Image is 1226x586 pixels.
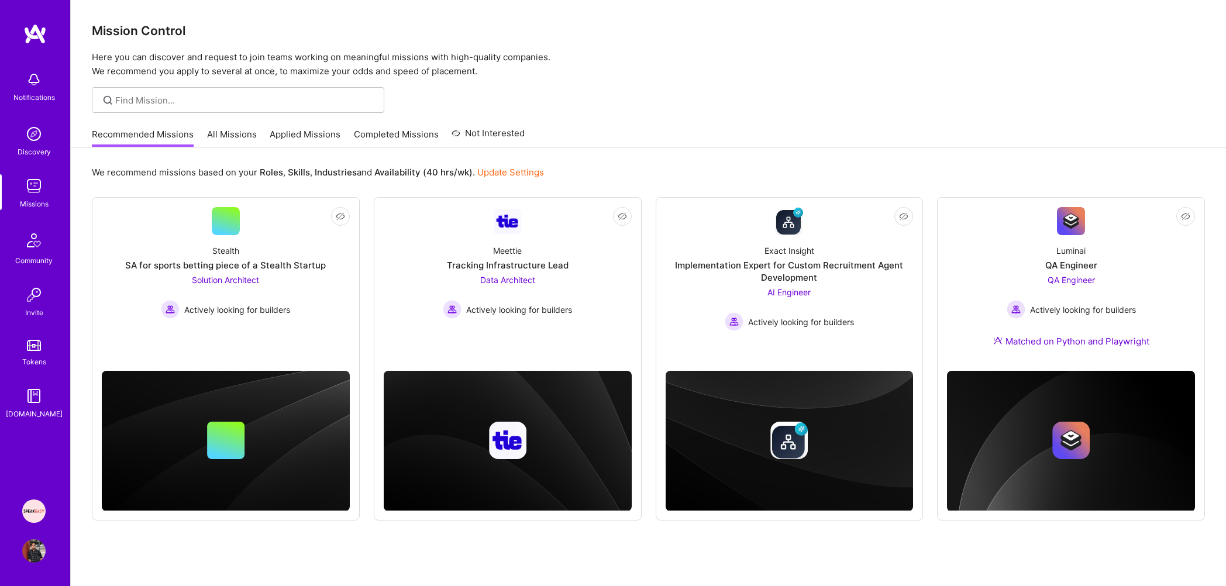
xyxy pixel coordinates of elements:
img: Company logo [489,422,526,459]
img: discovery [22,122,46,146]
a: Company LogoLuminaiQA EngineerQA Engineer Actively looking for buildersActively looking for build... [947,207,1195,361]
img: bell [22,68,46,91]
b: Roles [260,167,283,178]
a: Applied Missions [270,128,340,147]
a: All Missions [207,128,257,147]
img: cover [947,371,1195,511]
p: Here you can discover and request to join teams working on meaningful missions with high-quality ... [92,50,1205,78]
span: Actively looking for builders [1030,304,1136,316]
img: User Avatar [22,539,46,563]
img: tokens [27,340,41,351]
img: Company Logo [1057,207,1085,235]
a: Speakeasy: Software Engineer to help Customers write custom functions [19,499,49,523]
a: StealthSA for sports betting piece of a Stealth StartupSolution Architect Actively looking for bu... [102,207,350,354]
a: Company LogoMeettieTracking Infrastructure LeadData Architect Actively looking for buildersActive... [384,207,632,354]
img: Community [20,226,48,254]
span: Actively looking for builders [466,304,572,316]
i: icon SearchGrey [101,94,115,107]
i: icon EyeClosed [899,212,908,221]
span: AI Engineer [767,287,811,297]
div: Tokens [22,356,46,368]
img: logo [23,23,47,44]
div: Notifications [13,91,55,104]
b: Skills [288,167,310,178]
img: Invite [22,283,46,306]
div: Meettie [493,244,522,257]
i: icon EyeClosed [1181,212,1190,221]
a: User Avatar [19,539,49,563]
i: icon EyeClosed [336,212,345,221]
span: Actively looking for builders [748,316,854,328]
h3: Mission Control [92,23,1205,38]
a: Company LogoExact InsightImplementation Expert for Custom Recruitment Agent DevelopmentAI Enginee... [666,207,914,354]
b: Industries [315,167,357,178]
div: Tracking Infrastructure Lead [447,259,569,271]
a: Not Interested [452,126,525,147]
img: Actively looking for builders [161,300,180,319]
i: icon EyeClosed [618,212,627,221]
div: Implementation Expert for Custom Recruitment Agent Development [666,259,914,284]
span: Solution Architect [192,275,259,285]
img: Company logo [1052,422,1090,459]
a: Completed Missions [354,128,439,147]
div: Luminai [1056,244,1086,257]
b: Availability (40 hrs/wk) [374,167,473,178]
img: cover [102,371,350,511]
div: Matched on Python and Playwright [993,335,1149,347]
div: Community [15,254,53,267]
img: cover [384,371,632,511]
div: Exact Insight [764,244,814,257]
img: Actively looking for builders [725,312,743,331]
img: Actively looking for builders [1007,300,1025,319]
div: Missions [20,198,49,210]
div: Stealth [212,244,239,257]
div: SA for sports betting piece of a Stealth Startup [125,259,326,271]
img: Actively looking for builders [443,300,462,319]
img: Speakeasy: Software Engineer to help Customers write custom functions [22,499,46,523]
input: Find Mission... [115,94,376,106]
span: Data Architect [480,275,535,285]
p: We recommend missions based on your , , and . [92,166,544,178]
img: cover [666,371,914,511]
span: QA Engineer [1048,275,1095,285]
img: Company Logo [494,209,522,234]
div: [DOMAIN_NAME] [6,408,63,420]
div: QA Engineer [1045,259,1097,271]
img: teamwork [22,174,46,198]
a: Recommended Missions [92,128,194,147]
span: Actively looking for builders [184,304,290,316]
img: Company logo [770,422,808,459]
img: guide book [22,384,46,408]
img: Ateam Purple Icon [993,336,1003,345]
div: Invite [25,306,43,319]
a: Update Settings [477,167,544,178]
div: Discovery [18,146,51,158]
img: Company Logo [775,207,803,235]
